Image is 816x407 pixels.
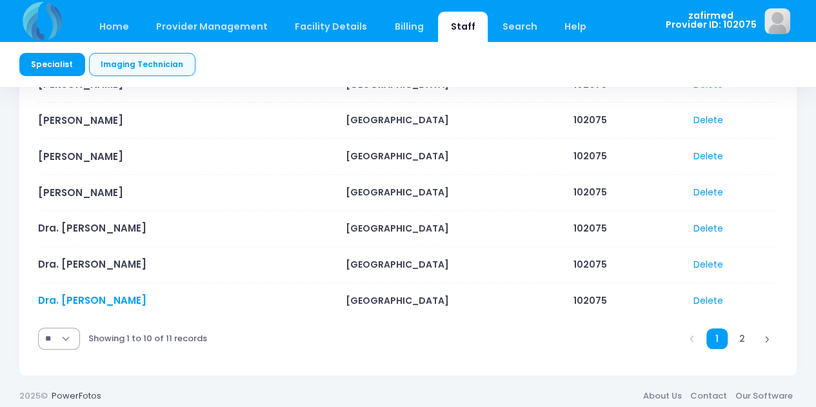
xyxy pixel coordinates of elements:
a: Home [86,12,141,42]
a: Delete [693,186,723,199]
a: Staff [438,12,488,42]
a: Imaging Technician [89,53,195,76]
a: [PERSON_NAME] [38,150,123,163]
img: image [764,8,790,34]
span: [GEOGRAPHIC_DATA] [346,78,449,91]
a: Our Software [731,384,797,407]
span: 102075 [573,258,607,271]
a: Facility Details [283,12,380,42]
a: [PERSON_NAME] [38,114,123,127]
a: Delete [693,78,723,91]
span: 102075 [573,294,607,307]
span: [GEOGRAPHIC_DATA] [346,186,449,199]
span: 102075 [573,78,607,91]
a: 2 [731,328,753,350]
a: Delete [693,294,723,307]
a: Contact [686,384,731,407]
a: Delete [693,150,723,163]
span: [GEOGRAPHIC_DATA] [346,114,449,126]
a: Dra. [PERSON_NAME] [38,257,146,271]
a: Search [490,12,550,42]
span: 102075 [573,222,607,235]
a: PowerFotos [52,390,101,402]
span: [GEOGRAPHIC_DATA] [346,294,449,307]
a: 1 [706,328,728,350]
span: [GEOGRAPHIC_DATA] [346,150,449,163]
span: 102075 [573,114,607,126]
span: 102075 [573,150,607,163]
a: Delete [693,258,723,271]
a: Help [552,12,599,42]
span: [GEOGRAPHIC_DATA] [346,258,449,271]
span: 102075 [573,186,607,199]
a: Provider Management [143,12,280,42]
span: 2025© [19,390,48,402]
a: [PERSON_NAME] [38,186,123,199]
a: Delete [693,222,723,235]
a: Delete [693,114,723,126]
a: Dra. [PERSON_NAME] [38,221,146,235]
span: zafirmed Provider ID: 102075 [665,11,756,30]
a: [PERSON_NAME] [38,77,123,91]
div: Showing 1 to 10 of 11 records [88,324,207,353]
a: Dra. [PERSON_NAME] [38,293,146,307]
a: About Us [639,384,686,407]
a: Billing [382,12,436,42]
a: Specialist [19,53,85,76]
span: [GEOGRAPHIC_DATA] [346,222,449,235]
